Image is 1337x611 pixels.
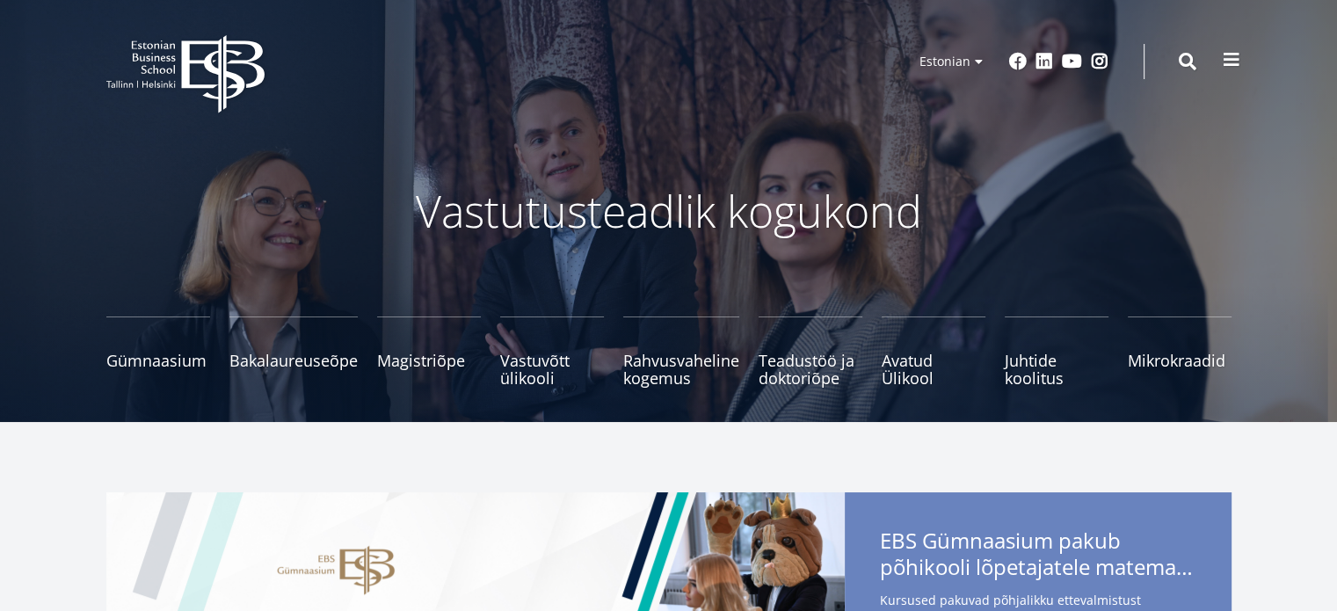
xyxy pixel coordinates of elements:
[623,316,739,387] a: Rahvusvaheline kogemus
[377,316,481,387] a: Magistriõpe
[377,352,481,369] span: Magistriõpe
[880,527,1196,586] span: EBS Gümnaasium pakub
[1005,352,1108,387] span: Juhtide koolitus
[759,316,862,387] a: Teadustöö ja doktoriõpe
[880,554,1196,580] span: põhikooli lõpetajatele matemaatika- ja eesti keele kursuseid
[229,352,358,369] span: Bakalaureuseõpe
[1091,53,1108,70] a: Instagram
[229,316,358,387] a: Bakalaureuseõpe
[203,185,1135,237] p: Vastutusteadlik kogukond
[759,352,862,387] span: Teadustöö ja doktoriõpe
[106,316,210,387] a: Gümnaasium
[882,316,985,387] a: Avatud Ülikool
[1035,53,1053,70] a: Linkedin
[1128,316,1232,387] a: Mikrokraadid
[1005,316,1108,387] a: Juhtide koolitus
[1009,53,1027,70] a: Facebook
[1128,352,1232,369] span: Mikrokraadid
[500,352,604,387] span: Vastuvõtt ülikooli
[106,352,210,369] span: Gümnaasium
[500,316,604,387] a: Vastuvõtt ülikooli
[623,352,739,387] span: Rahvusvaheline kogemus
[1062,53,1082,70] a: Youtube
[882,352,985,387] span: Avatud Ülikool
